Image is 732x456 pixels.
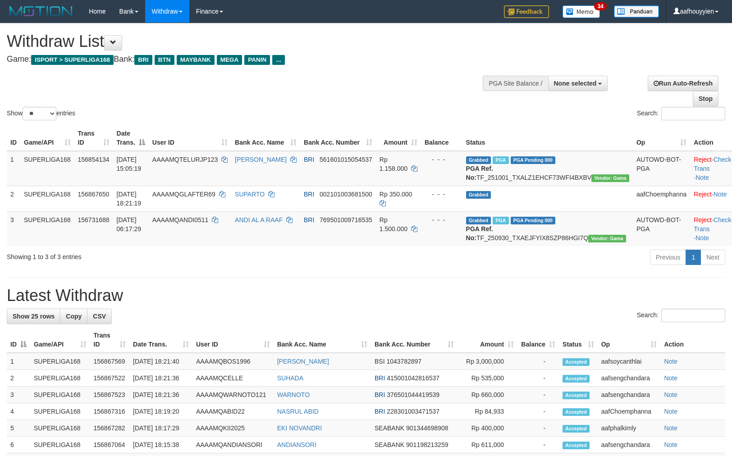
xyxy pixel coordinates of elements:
span: Copy 769501009716535 to clipboard [320,216,372,223]
span: AAAAMQGLAFTER69 [152,191,215,198]
a: Reject [694,216,712,223]
span: SEABANK [375,424,404,432]
a: ANDIANSORI [277,441,316,448]
span: Rp 1.500.000 [380,216,407,233]
div: - - - [425,155,459,164]
a: ANDI AL A RAAF [235,216,283,223]
a: NASRUL ABID [277,408,319,415]
span: Copy 228301003471537 to clipboard [387,408,439,415]
span: BRI [134,55,152,65]
span: BTN [155,55,174,65]
td: 6 [7,437,30,453]
td: aafsoycanthlai [598,353,661,370]
td: [DATE] 18:21:36 [129,370,192,387]
td: SUPERLIGA168 [20,211,74,246]
span: SEABANK [375,441,404,448]
td: Rp 84,933 [457,403,517,420]
th: Date Trans.: activate to sort column descending [113,125,149,151]
a: Note [664,408,677,415]
span: BRI [304,216,314,223]
th: Bank Acc. Number: activate to sort column ascending [300,125,376,151]
td: [DATE] 18:15:38 [129,437,192,453]
span: Rp 350.000 [380,191,412,198]
a: Note [664,391,677,398]
td: [DATE] 18:21:40 [129,353,192,370]
th: Bank Acc. Name: activate to sort column ascending [231,125,300,151]
span: [DATE] 06:17:29 [117,216,142,233]
span: Accepted [563,425,590,433]
span: ... [272,55,284,65]
td: aafsengchandara [598,370,661,387]
span: MAYBANK [177,55,215,65]
a: SUPARTO [235,191,265,198]
span: MEGA [217,55,242,65]
td: 2 [7,186,20,211]
td: Rp 400,000 [457,420,517,437]
td: - [517,387,559,403]
span: Vendor URL: https://trx31.1velocity.biz [588,235,626,242]
td: SUPERLIGA168 [30,370,90,387]
a: EKI NOVANDRI [277,424,322,432]
span: [DATE] 15:05:19 [117,156,142,172]
td: SUPERLIGA168 [30,420,90,437]
span: 156854134 [78,156,110,163]
th: Game/API: activate to sort column ascending [30,327,90,353]
a: CSV [87,309,112,324]
span: Copy 002101003681500 to clipboard [320,191,372,198]
label: Show entries [7,107,75,120]
span: Copy [66,313,82,320]
a: Note [664,424,677,432]
td: Rp 660,000 [457,387,517,403]
a: Stop [693,91,718,106]
td: AAAAMQBOS1996 [192,353,274,370]
span: BRI [375,408,385,415]
td: 5 [7,420,30,437]
td: AAAAMQANDIANSORI [192,437,274,453]
td: SUPERLIGA168 [30,437,90,453]
th: ID [7,125,20,151]
td: AAAAMQKII2025 [192,420,274,437]
th: Status [462,125,633,151]
span: Vendor URL: https://trx31.1velocity.biz [591,174,629,182]
a: Note [695,234,709,242]
b: PGA Ref. No: [466,165,493,181]
th: Trans ID: activate to sort column ascending [74,125,113,151]
a: Check Trans [694,216,731,233]
span: ISPORT > SUPERLIGA168 [31,55,114,65]
button: None selected [548,76,608,91]
th: Trans ID: activate to sort column ascending [90,327,130,353]
input: Search: [661,309,725,322]
a: Copy [60,309,87,324]
td: SUPERLIGA168 [20,186,74,211]
th: ID: activate to sort column descending [7,327,30,353]
a: Check Trans [694,156,731,172]
h1: Withdraw List [7,32,479,50]
a: Note [664,441,677,448]
td: TF_250930_TXAEJFYIX8SZP86HGI7Q [462,211,633,246]
select: Showentries [23,107,56,120]
td: 156867282 [90,420,130,437]
a: Previous [650,250,686,265]
a: SUHADA [277,374,303,382]
a: WARNOTO [277,391,310,398]
span: Accepted [563,375,590,383]
span: BRI [375,374,385,382]
td: - [517,437,559,453]
span: Copy 415001042816537 to clipboard [387,374,439,382]
span: Accepted [563,442,590,449]
th: User ID: activate to sort column ascending [192,327,274,353]
a: Note [664,358,677,365]
td: - [517,403,559,420]
td: Rp 535,000 [457,370,517,387]
th: Op: activate to sort column ascending [598,327,661,353]
td: AAAAMQABID22 [192,403,274,420]
span: Grabbed [466,156,491,164]
td: Rp 3,000,000 [457,353,517,370]
span: Grabbed [466,191,491,199]
span: Copy 1043782897 to clipboard [386,358,421,365]
td: AUTOWD-BOT-PGA [633,151,690,186]
span: Rp 1.158.000 [380,156,407,172]
span: BRI [375,391,385,398]
td: [DATE] 18:19:20 [129,403,192,420]
td: aafChoemphanna [598,403,661,420]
